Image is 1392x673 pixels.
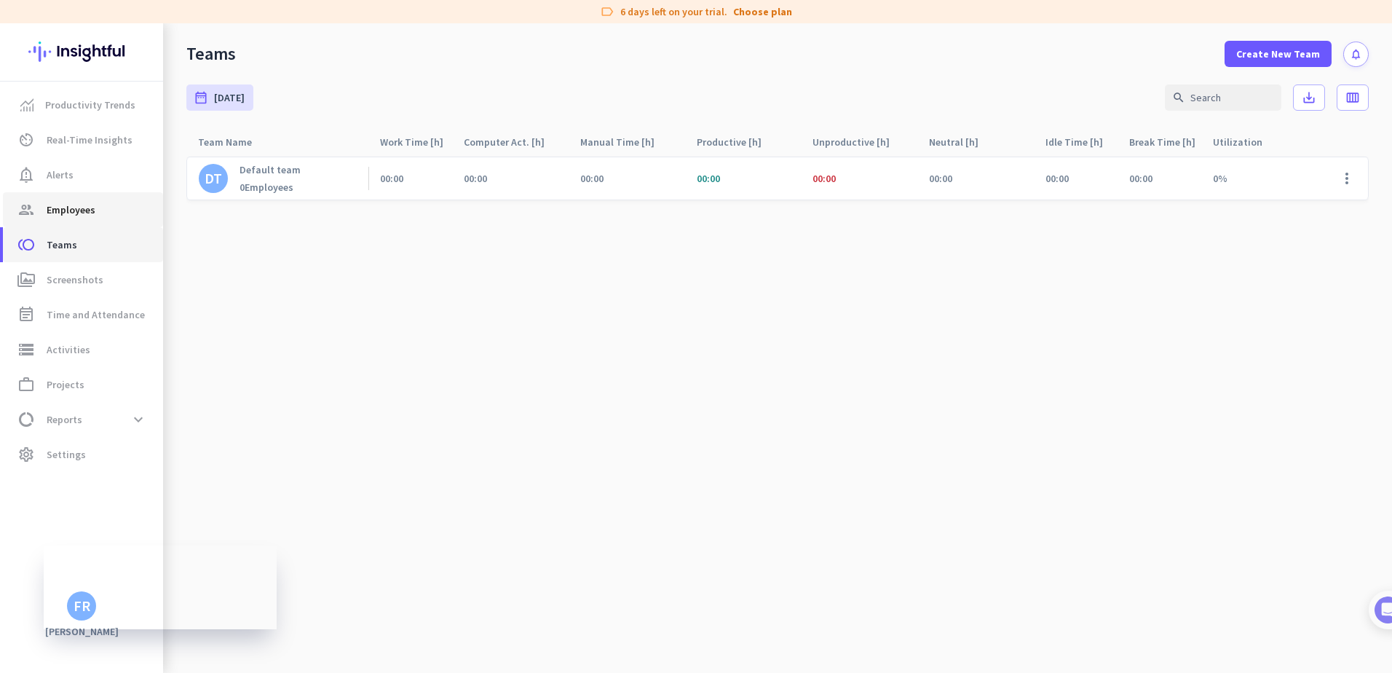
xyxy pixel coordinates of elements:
[47,341,90,358] span: Activities
[205,171,222,186] div: DT
[464,172,487,185] span: 00:00
[1129,132,1201,152] div: Break Time [h]
[3,262,163,297] a: perm_mediaScreenshots
[464,132,562,152] div: Computer Act. [h]
[240,181,245,194] b: 0
[1337,84,1369,111] button: calendar_view_week
[1129,172,1152,185] div: 00:00
[47,201,95,219] span: Employees
[44,546,277,629] iframe: Insightful Status
[47,306,145,323] span: Time and Attendance
[733,4,792,19] a: Choose plan
[600,4,614,19] i: label
[3,367,163,402] a: work_outlineProjects
[1302,90,1316,105] i: save_alt
[929,132,996,152] div: Neutral [h]
[3,192,163,227] a: groupEmployees
[1213,132,1280,152] div: Utilization
[1350,48,1362,60] i: notifications
[17,131,35,149] i: av_timer
[1165,84,1281,111] input: Search
[580,132,672,152] div: Manual Time [h]
[47,236,77,253] span: Teams
[199,163,301,194] a: DTDefault team0Employees
[3,87,163,122] a: menu-itemProductivity Trends
[1172,91,1185,104] i: search
[47,166,74,184] span: Alerts
[28,23,135,80] img: Insightful logo
[17,411,35,428] i: data_usage
[1045,172,1069,185] span: 00:00
[17,166,35,184] i: notification_important
[240,181,301,194] div: Employees
[45,96,135,114] span: Productivity Trends
[1345,90,1360,105] i: calendar_view_week
[380,172,403,185] span: 00:00
[17,236,35,253] i: toll
[1201,157,1318,200] div: 0%
[1293,84,1325,111] button: save_alt
[3,122,163,157] a: av_timerReal-Time Insights
[812,172,836,185] span: 00:00
[697,132,779,152] div: Productive [h]
[17,341,35,358] i: storage
[380,132,452,152] div: Work Time [h]
[47,271,103,288] span: Screenshots
[17,271,35,288] i: perm_media
[1329,161,1364,196] button: more_vert
[214,90,245,105] span: [DATE]
[47,411,82,428] span: Reports
[186,43,236,65] div: Teams
[240,163,301,176] p: Default team
[125,406,151,433] button: expand_more
[47,446,86,463] span: Settings
[580,172,604,185] span: 00:00
[17,306,35,323] i: event_note
[1225,41,1332,67] button: Create New Team
[47,131,133,149] span: Real-Time Insights
[1343,42,1369,67] button: notifications
[812,132,907,152] div: Unproductive [h]
[3,157,163,192] a: notification_importantAlerts
[17,376,35,393] i: work_outline
[3,332,163,367] a: storageActivities
[47,376,84,393] span: Projects
[198,132,269,152] div: Team Name
[929,172,952,185] span: 00:00
[1045,132,1118,152] div: Idle Time [h]
[17,201,35,219] i: group
[697,172,720,185] span: 00:00
[3,402,163,437] a: data_usageReportsexpand_more
[1236,47,1320,61] span: Create New Team
[3,297,163,332] a: event_noteTime and Attendance
[3,437,163,472] a: settingsSettings
[3,227,163,262] a: tollTeams
[20,98,33,111] img: menu-item
[194,90,208,105] i: date_range
[17,446,35,463] i: settings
